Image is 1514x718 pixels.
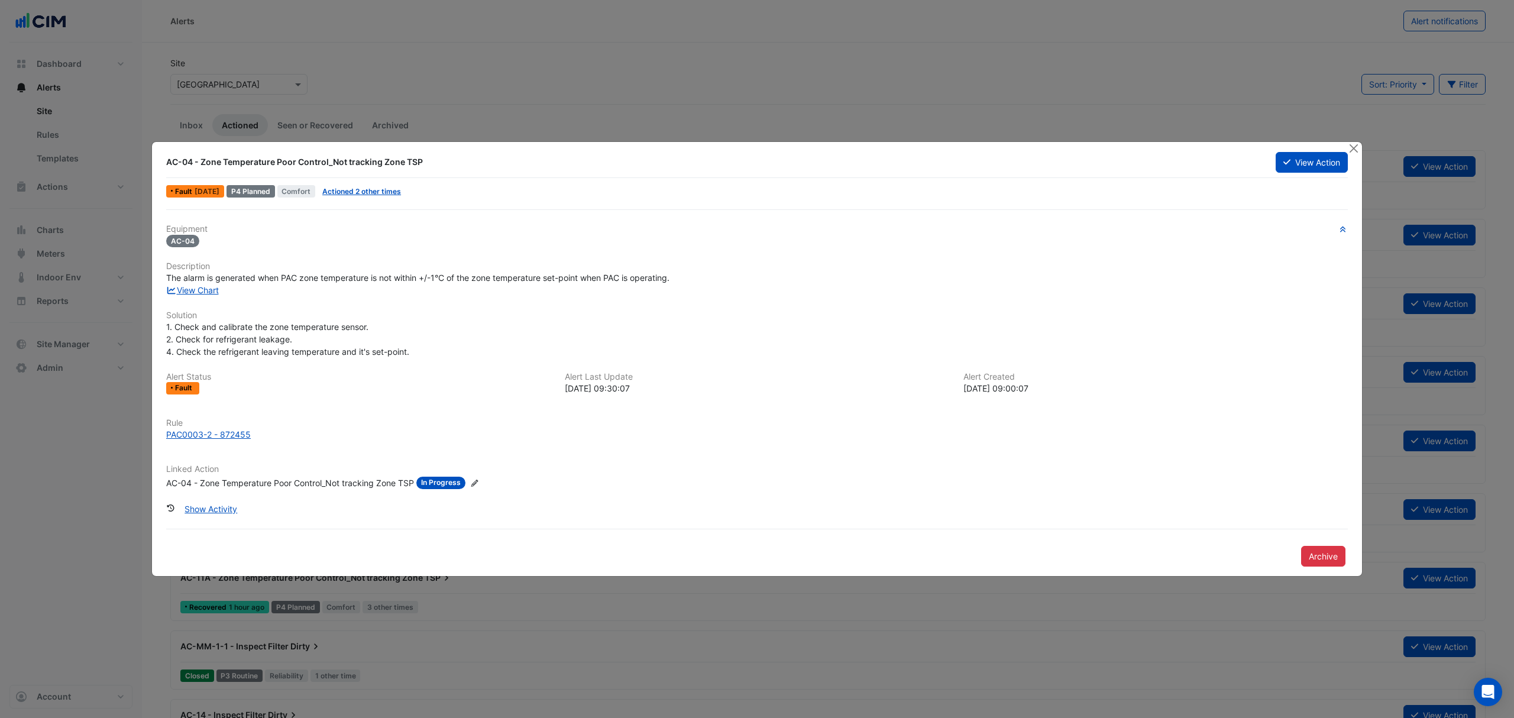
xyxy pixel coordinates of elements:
[1301,546,1345,567] button: Archive
[166,464,1348,474] h6: Linked Action
[166,418,1348,428] h6: Rule
[166,477,414,489] div: AC-04 - Zone Temperature Poor Control_Not tracking Zone TSP
[963,382,1348,394] div: [DATE] 09:00:07
[565,372,949,382] h6: Alert Last Update
[1347,142,1360,154] button: Close
[277,185,316,198] span: Comfort
[470,478,479,487] fa-icon: Edit Linked Action
[963,372,1348,382] h6: Alert Created
[166,428,251,441] div: PAC0003-2 - 872455
[166,224,1348,234] h6: Equipment
[416,477,465,489] span: In Progress
[175,384,195,392] span: Fault
[166,285,219,295] a: View Chart
[175,188,195,195] span: Fault
[166,372,551,382] h6: Alert Status
[565,382,949,394] div: [DATE] 09:30:07
[166,273,669,283] span: The alarm is generated when PAC zone temperature is not within +/-1°C of the zone temperature set...
[227,185,275,198] div: P4 Planned
[195,187,219,196] span: Sun 14-Sep-2025 09:30 AEST
[1474,678,1502,706] div: Open Intercom Messenger
[177,499,245,519] button: Show Activity
[166,322,409,357] span: 1. Check and calibrate the zone temperature sensor. 2. Check for refrigerant leakage. 4. Check th...
[1276,152,1348,173] button: View Action
[166,261,1348,271] h6: Description
[166,311,1348,321] h6: Solution
[166,156,1261,168] div: AC-04 - Zone Temperature Poor Control_Not tracking Zone TSP
[166,428,1348,441] a: PAC0003-2 - 872455
[166,235,199,247] span: AC-04
[322,187,401,196] a: Actioned 2 other times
